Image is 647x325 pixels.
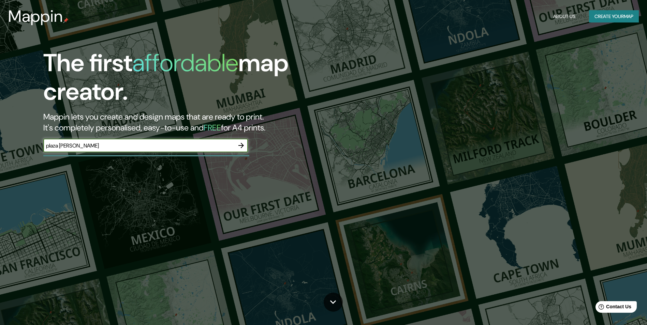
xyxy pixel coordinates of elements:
[8,7,63,26] h3: Mappin
[43,111,367,133] h2: Mappin lets you create and design maps that are ready to print. It's completely personalised, eas...
[589,10,639,23] button: Create yourmap
[43,142,234,150] input: Choose your favourite place
[43,49,367,111] h1: The first map creator.
[63,18,69,23] img: mappin-pin
[550,10,578,23] button: About Us
[586,298,639,318] iframe: Help widget launcher
[204,122,221,133] h5: FREE
[132,47,238,79] h1: affordable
